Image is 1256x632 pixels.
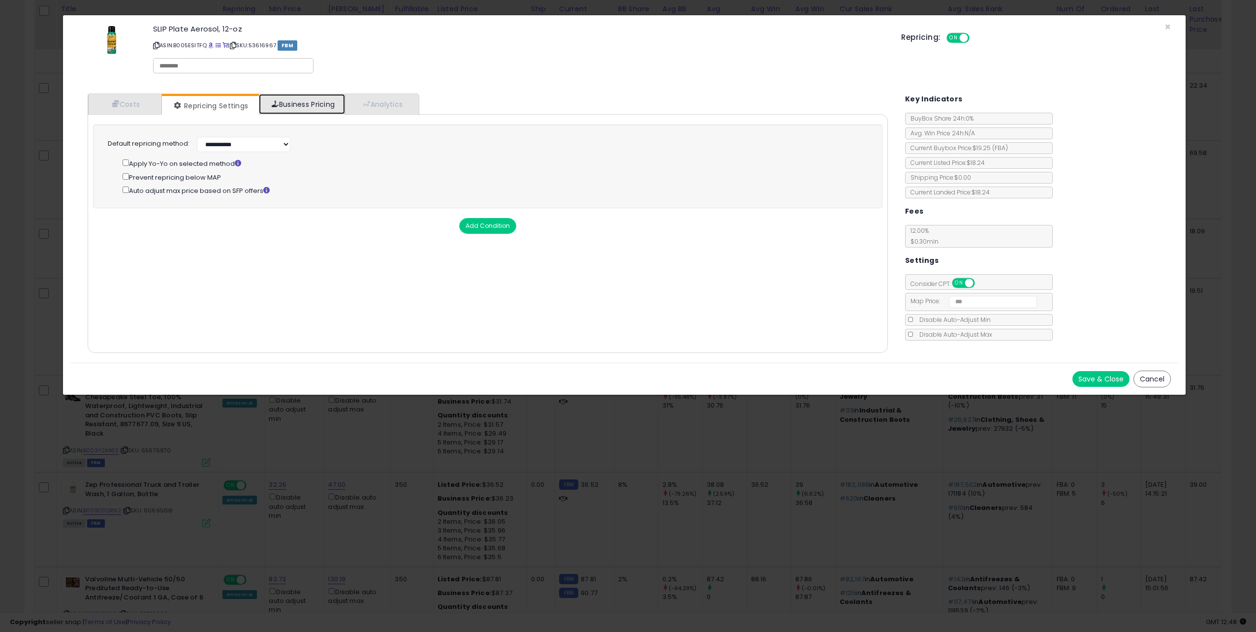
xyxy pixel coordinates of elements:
[906,129,975,137] span: Avg. Win Price 24h: N/A
[222,41,228,49] a: Your listing only
[992,144,1008,152] span: ( FBA )
[153,25,886,32] h3: SLIP Plate Aerosol, 12-oz
[968,34,984,42] span: OFF
[123,171,862,183] div: Prevent repricing below MAP
[123,158,862,169] div: Apply Yo-Yo on selected method
[948,34,960,42] span: ON
[905,93,963,105] h5: Key Indicators
[108,139,189,149] label: Default repricing method:
[905,205,924,218] h5: Fees
[906,188,990,196] span: Current Landed Price: $18.24
[278,40,297,51] span: FBM
[162,96,258,116] a: Repricing Settings
[906,114,973,123] span: BuyBox Share 24h: 0%
[459,218,516,234] button: Add Condition
[1072,371,1130,387] button: Save & Close
[906,280,988,288] span: Consider CPT:
[906,237,939,246] span: $0.30 min
[345,94,418,114] a: Analytics
[973,144,1008,152] span: $19.25
[153,37,886,53] p: ASIN: B005ESITFQ | SKU: 53616967
[259,94,345,114] a: Business Pricing
[901,33,941,41] h5: Repricing:
[106,25,117,55] img: 417N+V9g3RL._SL60_.jpg
[1133,371,1171,387] button: Cancel
[906,173,971,182] span: Shipping Price: $0.00
[973,279,989,287] span: OFF
[1164,20,1171,34] span: ×
[905,254,939,267] h5: Settings
[123,185,862,196] div: Auto adjust max price based on SFP offers
[906,158,985,167] span: Current Listed Price: $18.24
[906,226,939,246] span: 12.00 %
[88,94,162,114] a: Costs
[914,316,991,324] span: Disable Auto-Adjust Min
[914,330,992,339] span: Disable Auto-Adjust Max
[953,279,965,287] span: ON
[906,144,1008,152] span: Current Buybox Price:
[906,297,1037,305] span: Map Price:
[216,41,221,49] a: All offer listings
[208,41,214,49] a: BuyBox page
